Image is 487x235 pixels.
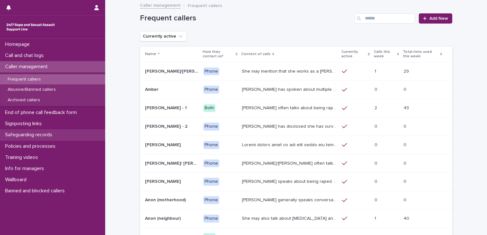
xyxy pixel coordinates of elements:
p: Total mins used this week [403,48,439,60]
p: Training videos [3,154,43,160]
p: 2 [374,104,378,111]
input: Search [354,13,415,24]
div: Phone [203,160,219,167]
p: 0 [403,123,408,129]
p: [PERSON_NAME]/ [PERSON_NAME] [145,160,200,166]
p: Archived callers [3,97,45,103]
p: Calls this week [374,48,396,60]
p: She may also talk about child sexual abuse and about currently being physically disabled. She has... [242,215,338,221]
p: 0 [374,178,379,184]
h1: Frequent callers [140,14,352,23]
p: 43 [403,104,410,111]
p: Info for managers [3,166,49,172]
div: Phone [203,68,219,75]
p: Amy has disclosed she has survived two rapes, one in the UK and the other in Australia in 2013. S... [242,123,338,129]
div: Phone [203,123,219,131]
p: Amber has spoken about multiple experiences of sexual abuse. Amber told us she is now 18 (as of 0... [242,86,338,92]
tr: [PERSON_NAME][PERSON_NAME] Phone[PERSON_NAME] speaks about being raped and abused by the police a... [140,173,452,191]
p: Currently active [341,48,366,60]
p: 0 [374,196,379,203]
p: 0 [403,141,408,148]
div: Both [203,104,215,112]
p: Caller speaks about being raped and abused by the police and her ex-husband of 20 years. She has ... [242,178,338,184]
div: Phone [203,178,219,186]
p: 0 [374,160,379,166]
p: Anon (motherhood) [145,196,187,203]
div: Phone [203,215,219,223]
p: Wallboard [3,177,32,183]
a: Caller management [140,1,181,9]
tr: AmberAmber Phone[PERSON_NAME] has spoken about multiple experiences of [MEDICAL_DATA]. [PERSON_NA... [140,81,452,99]
tr: Anon (motherhood)Anon (motherhood) Phone[PERSON_NAME] generally speaks conversationally about man... [140,191,452,210]
tr: Anon (neighbour)Anon (neighbour) PhoneShe may also talk about [MEDICAL_DATA] and about currently ... [140,209,452,228]
p: Homepage [3,41,35,47]
p: Frequent callers [3,77,46,82]
p: [PERSON_NAME] - 1 [145,104,188,111]
div: Phone [203,141,219,149]
p: Name [145,51,156,58]
p: End of phone call feedback form [3,110,82,116]
p: She may mention that she works as a Nanny, looking after two children. Abbie / Emily has let us k... [242,68,338,74]
p: [PERSON_NAME] [145,141,182,148]
tr: [PERSON_NAME][PERSON_NAME] PhoneLoremi dolors amet co adi elit seddo eiu tempor in u labor et dol... [140,136,452,154]
p: Caller generally speaks conversationally about many different things in her life and rarely speak... [242,196,338,203]
p: 0 [374,86,379,92]
p: Abusive/Banned callers [3,87,61,92]
p: Signposting links [3,121,47,127]
tr: [PERSON_NAME]/ [PERSON_NAME][PERSON_NAME]/ [PERSON_NAME] Phone[PERSON_NAME]/[PERSON_NAME] often t... [140,154,452,173]
p: [PERSON_NAME] [145,178,182,184]
p: 0 [403,160,408,166]
p: Caller management [3,64,53,70]
p: How they contact us? [203,48,234,60]
p: Policies and processes [3,143,61,149]
p: Content of calls [241,51,271,58]
p: 0 [403,86,408,92]
p: 0 [374,123,379,129]
p: Amy often talks about being raped a night before or 2 weeks ago or a month ago. She also makes re... [242,104,338,111]
p: Banned and blocked callers [3,188,70,194]
p: Safeguarding records [3,132,57,138]
p: Anon (neighbour) [145,215,182,221]
p: 29 [403,68,410,74]
button: Currently active [140,31,187,41]
p: 1 [374,68,377,74]
a: Add New [419,13,452,24]
span: Add New [429,16,448,21]
div: Phone [203,86,219,94]
p: Abbie/Emily (Anon/'I don't know'/'I can't remember') [145,68,200,74]
div: Phone [203,196,219,204]
tr: [PERSON_NAME]/[PERSON_NAME] (Anon/'I don't know'/'I can't remember')[PERSON_NAME]/[PERSON_NAME] (... [140,62,452,81]
tr: [PERSON_NAME] - 2[PERSON_NAME] - 2 Phone[PERSON_NAME] has disclosed she has survived two rapes, o... [140,117,452,136]
p: Andrew shared that he has been raped and beaten by a group of men in or near his home twice withi... [242,141,338,148]
p: Frequent callers [188,2,222,9]
p: 40 [403,215,411,221]
img: rhQMoQhaT3yELyF149Cw [5,21,56,33]
p: Amber [145,86,160,92]
p: 1 [374,215,377,221]
tr: [PERSON_NAME] - 1[PERSON_NAME] - 1 Both[PERSON_NAME] often talks about being raped a night before... [140,99,452,117]
p: 0 [374,141,379,148]
p: 0 [403,178,408,184]
p: [PERSON_NAME] - 2 [145,123,189,129]
p: Anna/Emma often talks about being raped at gunpoint at the age of 13/14 by her ex-partner, aged 1... [242,160,338,166]
p: Call and chat logs [3,53,49,59]
p: 0 [403,196,408,203]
